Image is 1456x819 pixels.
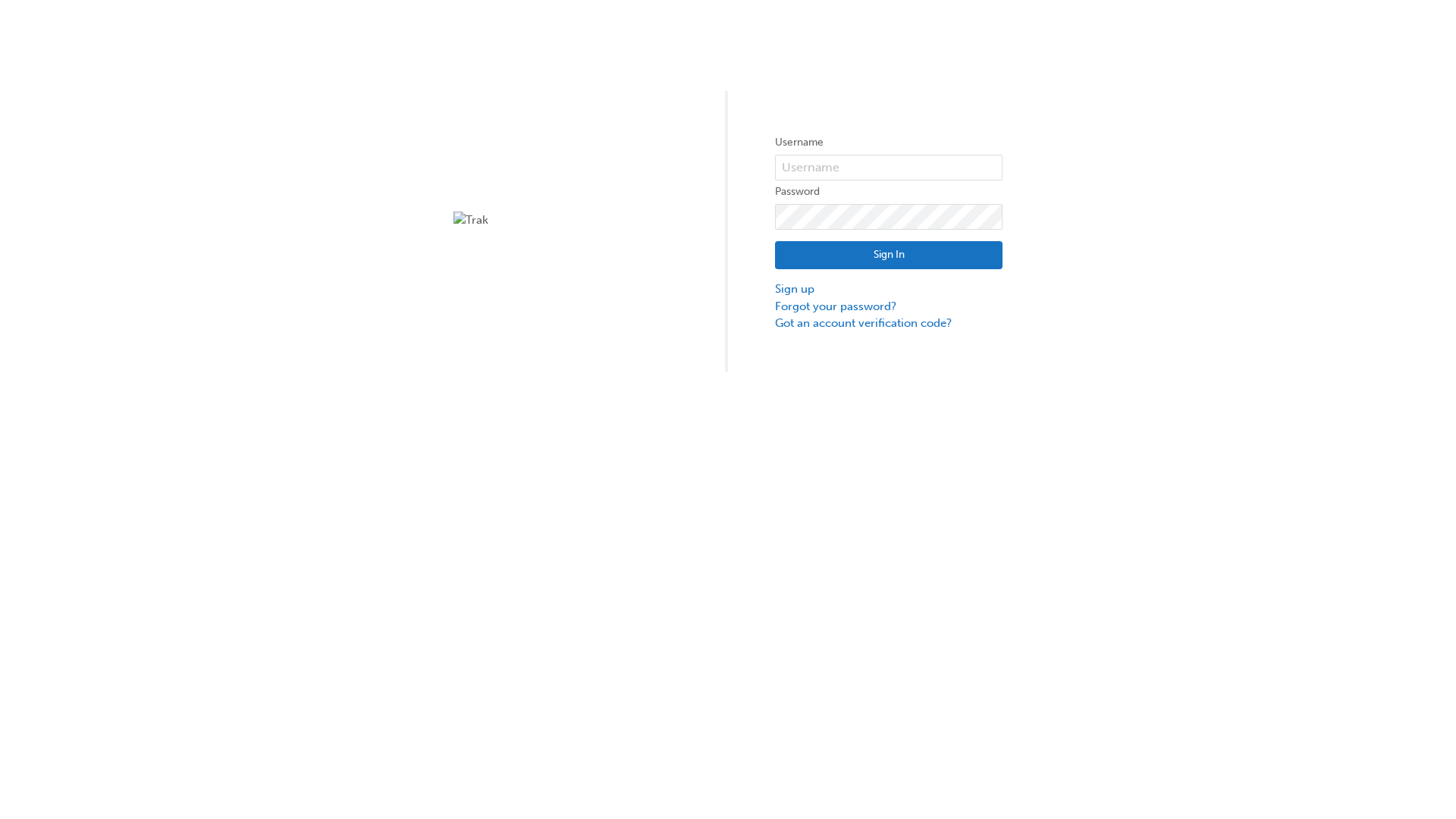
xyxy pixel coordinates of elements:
[775,281,1003,298] a: Sign up
[775,298,1003,315] a: Forgot your password?
[775,155,1003,180] input: Username
[775,241,1003,270] button: Sign In
[775,183,1003,201] label: Password
[453,212,681,229] img: Trak
[775,133,1003,152] label: Username
[775,315,1003,332] a: Got an account verification code?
